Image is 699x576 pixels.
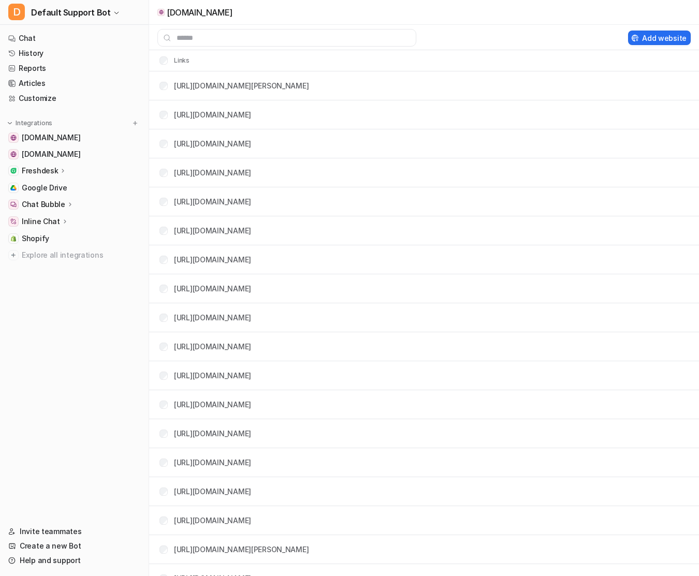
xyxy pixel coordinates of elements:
[174,81,309,90] a: [URL][DOMAIN_NAME][PERSON_NAME]
[6,120,13,127] img: expand menu
[10,235,17,242] img: Shopify
[174,313,251,322] a: [URL][DOMAIN_NAME]
[628,31,691,45] button: Add website
[4,118,55,128] button: Integrations
[174,226,251,235] a: [URL][DOMAIN_NAME]
[4,130,144,145] a: www.refurbly.se[DOMAIN_NAME]
[174,487,251,496] a: [URL][DOMAIN_NAME]
[10,168,17,174] img: Freshdesk
[174,429,251,438] a: [URL][DOMAIN_NAME]
[16,119,52,127] p: Integrations
[132,120,139,127] img: menu_add.svg
[174,400,251,409] a: [URL][DOMAIN_NAME]
[10,185,17,191] img: Google Drive
[10,201,17,208] img: Chat Bubble
[174,342,251,351] a: [URL][DOMAIN_NAME]
[4,553,144,568] a: Help and support
[10,151,17,157] img: support.refurbly.se
[22,132,80,143] span: [DOMAIN_NAME]
[22,233,49,244] span: Shopify
[22,166,58,176] p: Freshdesk
[22,149,80,159] span: [DOMAIN_NAME]
[4,61,144,76] a: Reports
[174,197,251,206] a: [URL][DOMAIN_NAME]
[174,545,309,554] a: [URL][DOMAIN_NAME][PERSON_NAME]
[4,248,144,262] a: Explore all integrations
[159,10,164,14] img: support.refurbly.se icon
[4,76,144,91] a: Articles
[22,199,65,210] p: Chat Bubble
[174,139,251,148] a: [URL][DOMAIN_NAME]
[174,168,251,177] a: [URL][DOMAIN_NAME]
[174,516,251,525] a: [URL][DOMAIN_NAME]
[10,135,17,141] img: www.refurbly.se
[4,524,144,539] a: Invite teammates
[31,5,110,20] span: Default Support Bot
[22,247,140,263] span: Explore all integrations
[22,183,67,193] span: Google Drive
[4,31,144,46] a: Chat
[8,250,19,260] img: explore all integrations
[151,54,190,67] th: Links
[4,539,144,553] a: Create a new Bot
[22,216,60,227] p: Inline Chat
[4,46,144,61] a: History
[174,458,251,467] a: [URL][DOMAIN_NAME]
[167,7,232,18] p: [DOMAIN_NAME]
[174,371,251,380] a: [URL][DOMAIN_NAME]
[174,110,251,119] a: [URL][DOMAIN_NAME]
[8,4,25,20] span: D
[174,255,251,264] a: [URL][DOMAIN_NAME]
[4,91,144,106] a: Customize
[4,181,144,195] a: Google DriveGoogle Drive
[4,231,144,246] a: ShopifyShopify
[4,147,144,161] a: support.refurbly.se[DOMAIN_NAME]
[10,218,17,225] img: Inline Chat
[174,284,251,293] a: [URL][DOMAIN_NAME]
